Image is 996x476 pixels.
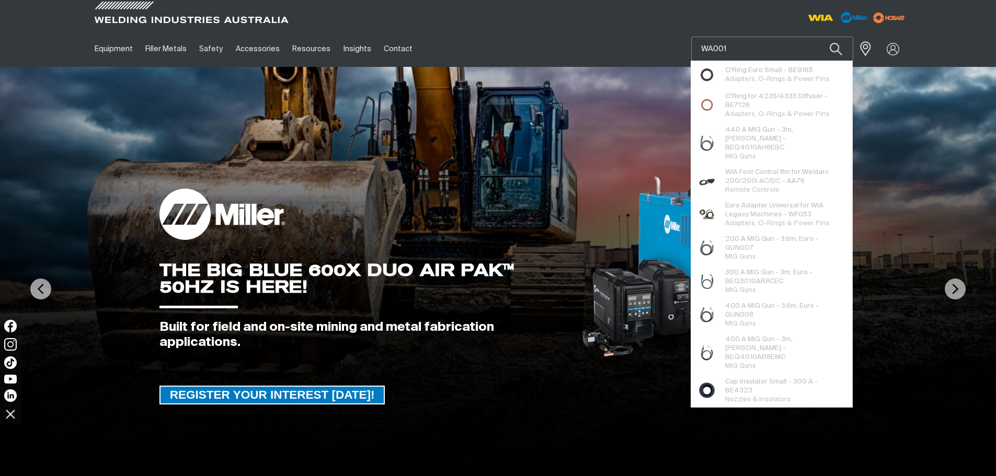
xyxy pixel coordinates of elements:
span: 200 A MIG Gun - 3.6m, Euro - GUN007 [725,235,845,252]
span: MIG Guns [725,363,756,369]
span: MIG Guns [725,320,756,327]
span: WIA Foot Control 8m for Weldarc 200/200i AC/DC - AA76 [725,168,845,185]
img: Instagram [4,338,17,351]
a: Safety [193,31,229,67]
span: 400 A MIG Gun - 3m, [PERSON_NAME] - BEQ4010AR8EMC [725,335,845,362]
a: Accessories [230,31,286,67]
span: O'Ring Euro Small - BE9165 [725,66,830,75]
img: hide socials [2,405,19,423]
a: Contact [377,31,419,67]
span: Euro Adapter Universal for WIA Legacy Machines - WF053 [725,201,845,219]
nav: Main [88,31,703,67]
span: Remote Controls [725,187,779,193]
img: YouTube [4,375,17,384]
a: Insights [337,31,377,67]
button: Search products [818,37,854,61]
span: MIG Guns [725,253,756,260]
input: Product name or item number... [692,37,853,61]
span: Adapters, O-Rings & Power Pins [725,220,830,227]
span: 440 A MIG Gun - 3m, [PERSON_NAME] - BEQ4010AH8EBC [725,125,845,152]
img: NextArrow [945,278,966,299]
span: 400 A MIG Gun - 3.6m, Euro - GUN008 [725,301,845,319]
a: Resources [286,31,337,67]
span: 300 A MIG Gun - 3m, Euro - BEQ3010AR8CEC [725,268,845,286]
img: TikTok [4,356,17,369]
img: miller [870,10,908,26]
span: Cap Insulator Small - 300 A - BE4323 [725,377,845,395]
img: PrevArrow [30,278,51,299]
span: MIG Guns [725,153,756,160]
span: Adapters, O-Rings & Power Pins [725,111,830,118]
a: REGISTER YOUR INTEREST TODAY! [159,386,385,404]
span: Nozzles & Insulators [725,396,791,403]
div: THE BIG BLUE 600X DUO AIR PAK™ 50HZ IS HERE! [159,262,565,295]
div: Built for field and on-site mining and metal fabrication applications. [159,320,565,350]
ul: Suggestions [691,61,852,407]
span: REGISTER YOUR INTEREST [DATE]! [161,386,384,404]
img: Facebook [4,320,17,332]
span: O'Ring for 4235/4335 Diffuser - BE7126 [725,92,845,110]
span: MIG Guns [725,287,756,294]
span: Adapters, O-Rings & Power Pins [725,76,830,83]
a: Filler Metals [139,31,193,67]
img: LinkedIn [4,389,17,402]
a: Equipment [88,31,139,67]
